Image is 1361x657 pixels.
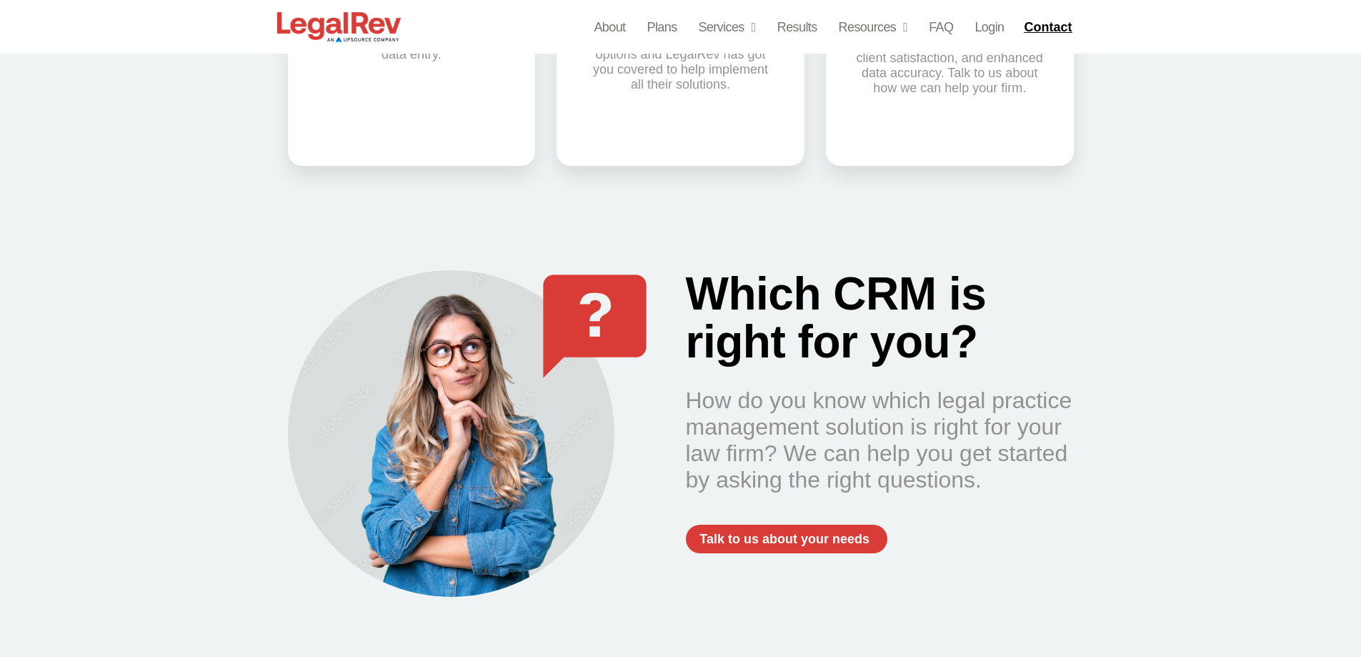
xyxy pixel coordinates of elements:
a: Results [777,17,817,37]
span: Talk to us about your needs [699,533,869,545]
nav: Menu [594,17,1004,37]
p: Our solutions have resulted in increased efficiency, improved client satisfaction, and enhanced d... [854,21,1045,96]
p: How do you know which legal practice management solution is right for your law firm? We can help ... [686,387,1074,493]
a: Plans [647,17,677,37]
a: Services [699,17,756,37]
a: FAQ [929,17,953,37]
span: Contact [1024,21,1072,34]
a: Resources [839,17,908,37]
a: About [594,17,625,37]
a: Login [974,17,1004,37]
img: Question [543,275,647,378]
h2: Which CRM is right for you? [686,270,1074,366]
a: Talk to us about your needs [686,525,888,553]
a: Contact [1018,16,1081,39]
